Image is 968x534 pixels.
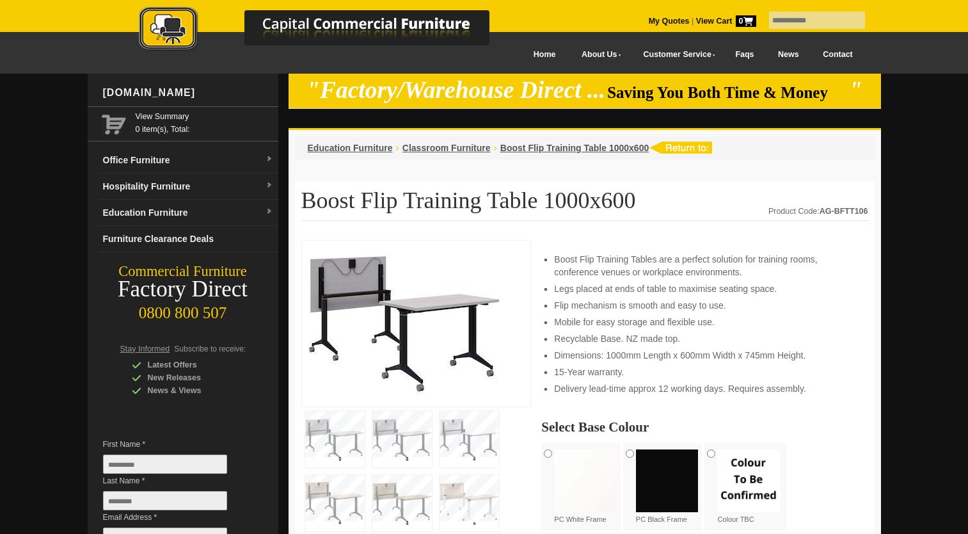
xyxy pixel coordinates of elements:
div: Latest Offers [132,359,253,371]
span: Delivery lead-time approx 12 working days. Requires assembly. [554,384,805,394]
div: [DOMAIN_NAME] [98,74,278,112]
span: 0 [736,15,756,27]
a: About Us [567,40,629,69]
a: News [766,40,811,69]
input: First Name * [103,455,227,474]
a: Capital Commercial Furniture Logo [104,6,551,57]
span: Stay Informed [120,344,170,353]
a: Contact [811,40,864,69]
img: Capital Commercial Furniture Logo [104,6,551,53]
span: 0 item(s), Total: [136,110,273,134]
label: PC White Frame [554,449,617,524]
div: Product Code: [768,205,868,218]
a: Boost Flip Training Table 1000x600 [500,143,649,153]
a: Hospitality Furnituredropdown [98,174,278,200]
input: Last Name * [103,491,227,510]
strong: View Cart [696,17,756,26]
a: Furniture Clearance Deals [98,226,278,252]
span: First Name * [103,438,246,451]
img: Boost Flip Training Table 1000x600 [308,247,500,396]
li: 15-Year warranty. [554,366,855,378]
a: View Summary [136,110,273,123]
div: 0800 800 507 [88,298,278,322]
h1: Boost Flip Training Table 1000x600 [301,188,868,221]
span: Subscribe to receive: [174,344,246,353]
div: Factory Direct [88,280,278,298]
label: PC Black Frame [636,449,699,524]
strong: AG-BFTT106 [820,207,868,216]
span: Saving You Both Time & Money [607,84,847,101]
label: Colour TBC [717,449,780,524]
li: › [494,142,497,154]
a: My Quotes [649,17,690,26]
em: "Factory/Warehouse Direct ... [306,77,605,103]
img: return to [649,142,712,154]
div: News & Views [132,384,253,397]
a: Education Furniture [308,143,393,153]
div: Commercial Furniture [88,263,278,280]
a: Customer Service [629,40,723,69]
li: › [396,142,399,154]
span: Email Address * [103,511,246,524]
li: Dimensions: 1000mm Length x 600mm Width x 745mm Height. [554,349,855,362]
li: Legs placed at ends of table to maximise seating space. [554,282,855,295]
li: Boost Flip Training Tables are a perfect solution for training rooms, conference venues or workpl... [554,253,855,279]
li: Mobile for easy storage and flexible use. [554,316,855,328]
div: New Releases [132,371,253,384]
em: " [849,77,862,103]
img: dropdown [266,208,273,216]
a: Classroom Furniture [402,143,491,153]
a: Education Furnituredropdown [98,200,278,226]
li: Flip mechanism is smooth and easy to use. [554,299,855,312]
a: View Cart0 [694,17,756,26]
img: PC Black Frame [636,449,699,512]
img: dropdown [266,182,273,190]
img: Colour TBC [717,449,780,512]
span: Last Name * [103,474,246,487]
img: dropdown [266,156,273,163]
a: Faqs [724,40,766,69]
h2: Select Base Colour [541,421,868,433]
li: Recyclable Base. NZ made top. [554,332,855,345]
a: Office Furnituredropdown [98,147,278,174]
img: PC White Frame [554,449,617,512]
